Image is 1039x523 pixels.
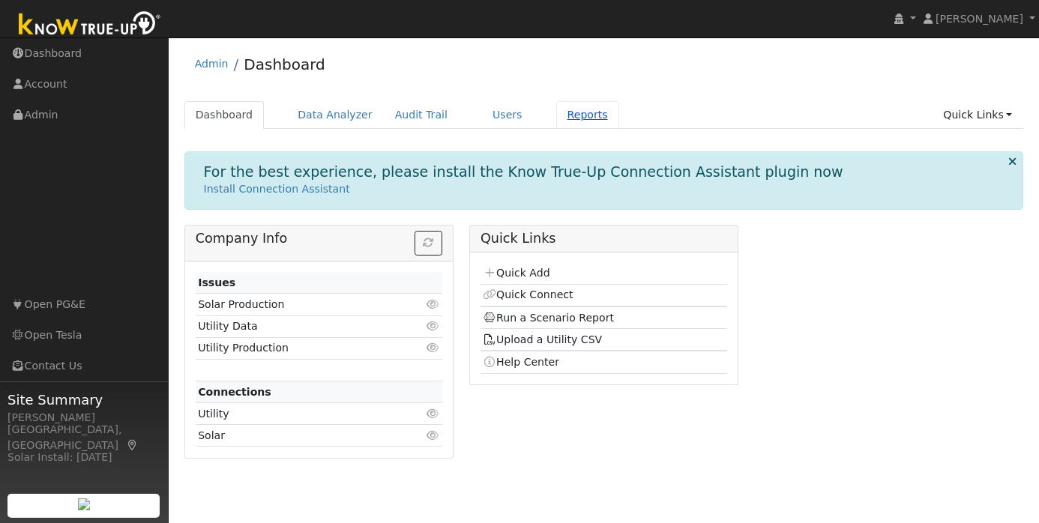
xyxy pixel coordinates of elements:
strong: Connections [198,386,271,398]
img: retrieve [78,498,90,510]
h5: Quick Links [481,231,727,247]
a: Map [126,439,139,451]
div: [GEOGRAPHIC_DATA], [GEOGRAPHIC_DATA] [7,422,160,453]
a: Admin [195,58,229,70]
a: Reports [556,101,619,129]
h1: For the best experience, please install the Know True-Up Connection Assistant plugin now [204,163,843,181]
div: Solar Install: [DATE] [7,450,160,465]
span: [PERSON_NAME] [936,13,1023,25]
a: Run a Scenario Report [483,312,614,324]
a: Install Connection Assistant [204,183,350,195]
div: [PERSON_NAME] [7,410,160,426]
a: Data Analyzer [286,101,384,129]
i: Click to view [427,430,440,441]
a: Quick Links [932,101,1023,129]
i: Click to view [427,342,440,353]
a: Quick Connect [483,288,573,300]
i: Click to view [427,299,440,309]
a: Audit Trail [384,101,459,129]
td: Utility Data [196,315,403,337]
i: Click to view [427,408,440,419]
a: Dashboard [184,101,265,129]
td: Utility Production [196,337,403,359]
img: Know True-Up [11,8,169,42]
td: Utility [196,403,403,425]
td: Solar Production [196,294,403,315]
h5: Company Info [196,231,442,247]
strong: Issues [198,276,235,288]
a: Users [481,101,534,129]
a: Help Center [483,356,559,368]
a: Dashboard [244,55,325,73]
a: Quick Add [483,267,549,279]
span: Site Summary [7,390,160,410]
td: Solar [196,425,403,447]
a: Upload a Utility CSV [483,333,602,345]
i: Click to view [427,321,440,331]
